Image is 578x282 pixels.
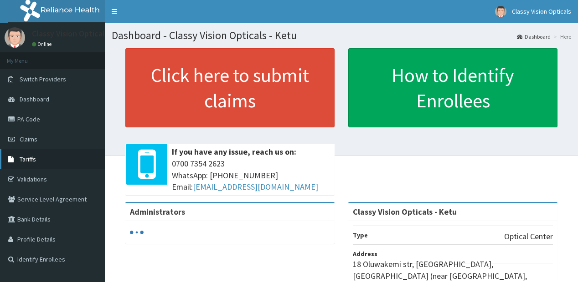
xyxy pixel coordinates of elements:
svg: audio-loading [130,226,144,239]
a: Online [32,41,54,47]
span: Claims [20,135,37,143]
span: Switch Providers [20,75,66,83]
b: Address [353,250,377,258]
b: Administrators [130,206,185,217]
span: 0700 7354 2623 WhatsApp: [PHONE_NUMBER] Email: [172,158,330,193]
span: Dashboard [20,95,49,103]
img: User Image [5,27,25,48]
span: Tariffs [20,155,36,163]
p: Optical Center [504,231,553,242]
a: Dashboard [517,33,551,40]
span: Classy Vision Opticals [512,7,571,15]
b: Type [353,231,368,239]
img: User Image [495,6,506,17]
li: Here [552,33,571,40]
strong: Classy Vision Opticals - Ketu [353,206,457,217]
b: If you have any issue, reach us on: [172,146,296,157]
a: How to Identify Enrollees [348,48,557,127]
a: Click here to submit claims [125,48,335,127]
p: Classy Vision Opticals [32,30,108,38]
h1: Dashboard - Classy Vision Opticals - Ketu [112,30,571,41]
a: [EMAIL_ADDRESS][DOMAIN_NAME] [193,181,318,192]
